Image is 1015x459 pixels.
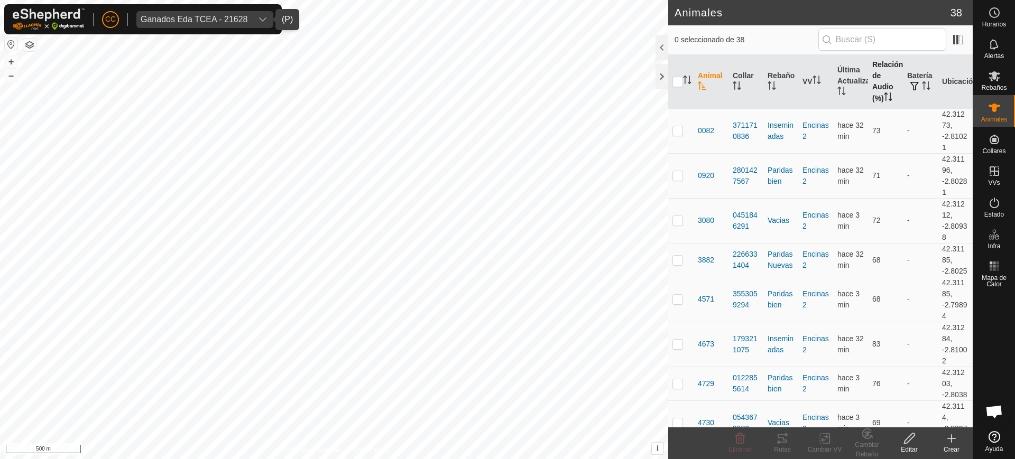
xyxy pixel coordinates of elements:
[973,427,1015,456] a: Ayuda
[698,417,714,428] span: 4730
[728,55,763,109] th: Collar
[698,125,714,136] span: 0082
[903,243,938,277] td: -
[733,249,759,271] div: 2266331404
[13,8,85,30] img: Logo Gallagher
[652,443,663,454] button: i
[802,166,829,185] a: Encinas2
[837,121,864,140] span: 17 sept 2025, 7:36
[802,121,829,140] a: Encinas2
[733,412,759,434] div: 0543679982
[141,15,248,24] div: Ganados Eda TCEA - 21628
[353,445,389,455] a: Contáctenos
[768,333,794,355] div: Inseminadas
[837,166,864,185] span: 17 sept 2025, 7:36
[872,126,881,135] span: 73
[938,400,973,445] td: 42.3114, -2.80975
[988,180,1000,186] span: VVs
[938,367,973,400] td: 42.31203, -2.8038
[768,288,794,311] div: Paridas bien
[903,55,938,109] th: Batería
[837,334,864,354] span: 17 sept 2025, 7:36
[903,277,938,322] td: -
[768,120,794,142] div: Inseminadas
[802,289,829,309] a: Encinas2
[733,120,759,142] div: 3711710836
[951,5,962,21] span: 38
[938,153,973,198] td: 42.31196, -2.80281
[768,417,794,428] div: Vacias
[136,11,252,28] span: Ganados Eda TCEA - 21628
[728,446,751,453] span: Eliminar
[872,340,881,348] span: 83
[872,418,881,427] span: 69
[981,85,1007,91] span: Rebaños
[802,211,829,230] a: Encinas2
[837,88,846,97] p-sorticon: Activar para ordenar
[984,211,1004,218] span: Estado
[5,38,17,51] button: Restablecer Mapa
[938,108,973,153] td: 42.31273, -2.81021
[5,69,17,82] button: –
[837,211,860,230] span: 17 sept 2025, 8:06
[988,243,1000,249] span: Infra
[930,445,973,454] div: Crear
[698,83,706,91] p-sorticon: Activar para ordenar
[872,171,881,180] span: 71
[675,34,818,45] span: 0 seleccionado de 38
[733,210,759,232] div: 0451846291
[884,94,892,102] p-sorticon: Activar para ordenar
[798,55,833,109] th: VV
[698,378,714,389] span: 4729
[657,444,659,453] span: i
[903,153,938,198] td: -
[768,215,794,226] div: Vacias
[813,77,821,86] p-sorticon: Activar para ordenar
[976,275,1012,287] span: Mapa de Calor
[818,29,946,51] input: Buscar (S)
[768,372,794,395] div: Paridas bien
[903,322,938,367] td: -
[837,413,860,433] span: 17 sept 2025, 8:06
[872,256,881,264] span: 68
[888,445,930,454] div: Editar
[984,53,1004,59] span: Alertas
[938,322,973,367] td: 42.31284, -2.81002
[846,440,888,459] div: Cambiar Rebaño
[768,165,794,187] div: Paridas bien
[105,14,116,25] span: CC
[733,288,759,311] div: 3553059294
[683,77,691,86] p-sorticon: Activar para ordenar
[985,446,1003,452] span: Ayuda
[837,289,860,309] span: 17 sept 2025, 8:06
[698,170,714,181] span: 0920
[733,165,759,187] div: 2801427567
[698,215,714,226] span: 3080
[872,379,881,388] span: 76
[768,83,776,91] p-sorticon: Activar para ordenar
[804,445,846,454] div: Cambiar VV
[280,445,340,455] a: Política de Privacidad
[872,295,881,303] span: 68
[802,334,829,354] a: Encinas2
[868,55,903,109] th: Relación de Audio (%)
[837,250,864,269] span: 17 sept 2025, 7:36
[802,413,829,433] a: Encinas2
[982,21,1006,27] span: Horarios
[982,148,1005,154] span: Collares
[698,339,714,350] span: 4673
[938,55,973,109] th: Ubicación
[698,255,714,266] span: 3882
[938,198,973,243] td: 42.31212, -2.80938
[938,243,973,277] td: 42.31185, -2.8025
[938,277,973,322] td: 42.31185, -2.79894
[802,250,829,269] a: Encinas2
[922,83,930,91] p-sorticon: Activar para ordenar
[802,373,829,393] a: Encinas2
[733,372,759,395] div: 0122855614
[768,249,794,271] div: Paridas Nuevas
[837,373,860,393] span: 17 sept 2025, 8:06
[252,11,273,28] div: dropdown trigger
[903,367,938,400] td: -
[675,6,951,19] h2: Animales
